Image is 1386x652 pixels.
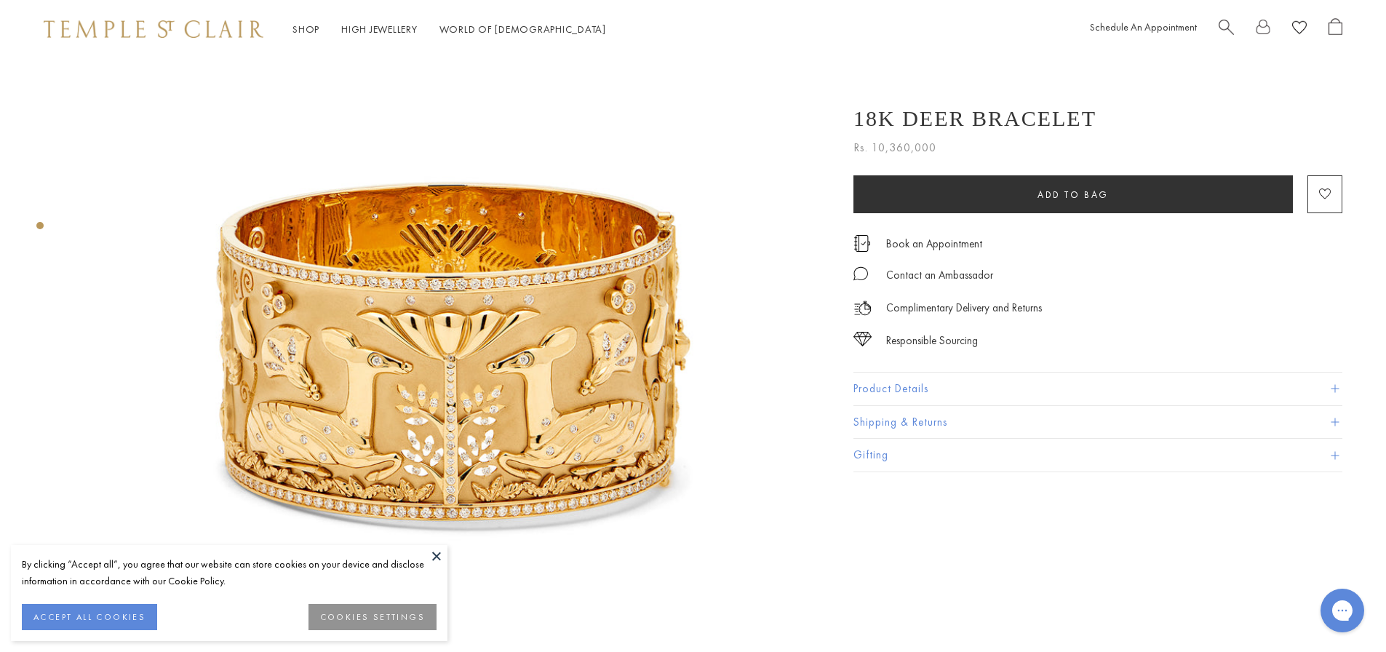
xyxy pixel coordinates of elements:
[308,604,437,630] button: COOKIES SETTINGS
[292,23,319,36] a: ShopShop
[853,138,936,157] span: Rs. 10,360,000
[341,23,418,36] a: High JewelleryHigh Jewellery
[1313,584,1371,637] iframe: Gorgias live chat messenger
[853,235,871,252] img: icon_appointment.svg
[886,332,978,350] div: Responsible Sourcing
[22,604,157,630] button: ACCEPT ALL COOKIES
[292,20,606,39] nav: Main navigation
[886,236,982,252] a: Book an Appointment
[853,406,1342,439] button: Shipping & Returns
[853,373,1342,405] button: Product Details
[1292,18,1307,41] a: View Wishlist
[22,556,437,589] div: By clicking “Accept all”, you agree that our website can store cookies on your device and disclos...
[1329,18,1342,41] a: Open Shopping Bag
[886,266,993,285] div: Contact an Ambassador
[44,20,263,38] img: Temple St. Clair
[853,299,872,317] img: icon_delivery.svg
[853,175,1293,213] button: Add to bag
[439,23,606,36] a: World of [DEMOGRAPHIC_DATA]World of [DEMOGRAPHIC_DATA]
[853,106,1096,131] h1: 18K Deer Bracelet
[853,332,872,346] img: icon_sourcing.svg
[36,218,44,241] div: Product gallery navigation
[1037,188,1109,201] span: Add to bag
[886,299,1042,317] p: Complimentary Delivery and Returns
[1219,18,1234,41] a: Search
[1090,20,1197,33] a: Schedule An Appointment
[853,439,1342,472] button: Gifting
[853,266,868,281] img: MessageIcon-01_2.svg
